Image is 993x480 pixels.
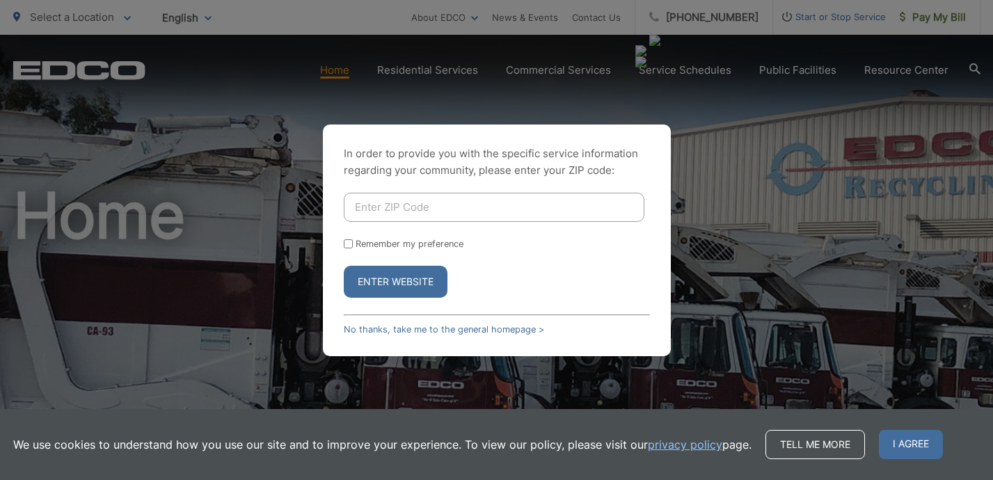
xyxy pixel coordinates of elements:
input: Enter ZIP Code [344,193,644,222]
label: Remember my preference [356,239,463,249]
p: We use cookies to understand how you use our site and to improve your experience. To view our pol... [13,436,752,453]
button: Enter Website [344,266,447,298]
a: No thanks, take me to the general homepage > [344,324,544,335]
span: I agree [879,430,943,459]
p: In order to provide you with the specific service information regarding your community, please en... [344,145,650,179]
a: privacy policy [648,436,722,453]
a: Tell me more [765,430,865,459]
